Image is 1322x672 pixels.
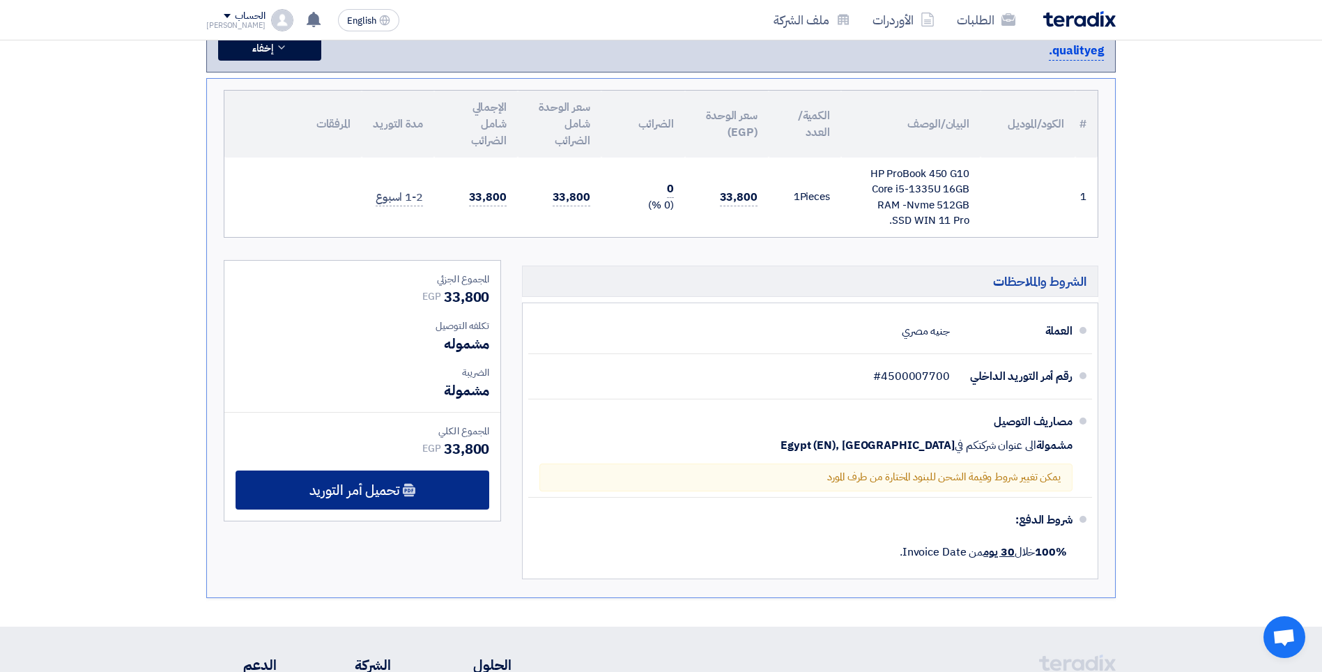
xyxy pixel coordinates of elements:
[1263,616,1305,658] div: Open chat
[271,9,293,31] img: profile_test.png
[981,91,1075,158] th: الكود/الموديل
[961,360,1073,393] div: رقم أمر التوريد الداخلي
[434,91,518,158] th: الإجمالي شامل الضرائب
[444,287,489,307] span: 33,800
[1035,544,1067,560] strong: 100%
[309,484,399,496] span: تحميل أمر التوريد
[444,380,489,401] span: مشمولة
[861,3,946,36] a: الأوردرات
[613,197,674,213] div: (0 %)
[902,318,950,344] div: جنيه مصري
[236,319,489,333] div: تكلفه التوصيل
[444,438,489,459] span: 33,800
[236,424,489,438] div: المجموع الكلي
[955,438,1036,452] span: الى عنوان شركتكم في
[1049,42,1104,61] p: qualityeg.
[553,189,590,206] span: 33,800
[206,22,266,29] div: [PERSON_NAME]
[900,544,1067,560] span: خلال من Invoice Date.
[218,36,321,61] button: إخفاء
[469,189,507,206] span: 33,800
[873,369,950,383] span: #4500007700
[762,3,861,36] a: ملف الشركة
[1075,91,1098,158] th: #
[983,544,1014,560] u: 30 يوم
[720,189,758,206] span: 33,800
[685,91,769,158] th: سعر الوحدة (EGP)
[1036,438,1073,452] span: مشمولة
[236,365,489,380] div: الضريبة
[667,181,674,198] span: 0
[518,91,601,158] th: سعر الوحدة شامل الضرائب
[769,91,841,158] th: الكمية/العدد
[338,9,399,31] button: English
[347,16,376,26] span: English
[422,289,441,304] span: EGP
[236,272,489,287] div: المجموع الجزئي
[235,10,265,22] div: الحساب
[781,438,955,452] span: Egypt (EN), [GEOGRAPHIC_DATA]
[601,91,685,158] th: الضرائب
[422,441,441,456] span: EGP
[794,189,800,204] span: 1
[961,405,1073,438] div: مصاريف التوصيل
[444,333,489,354] span: مشموله
[522,266,1098,297] h5: الشروط والملاحظات
[376,189,423,206] span: 1-2 اسبوع
[551,503,1073,537] div: شروط الدفع:
[224,91,362,158] th: المرفقات
[769,158,841,237] td: Pieces
[961,314,1073,348] div: العملة
[1075,158,1098,237] td: 1
[841,91,981,158] th: البيان/الوصف
[362,91,434,158] th: مدة التوريد
[852,166,969,229] div: HP ProBook 450 G10 Core i5-1335U 16GB RAM -Nvme 512GB SSD WIN 11 Pro.
[539,464,1073,491] div: يمكن تغيير شروط وقيمة الشحن للبنود المختارة من طرف المورد
[946,3,1027,36] a: الطلبات
[1043,11,1116,27] img: Teradix logo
